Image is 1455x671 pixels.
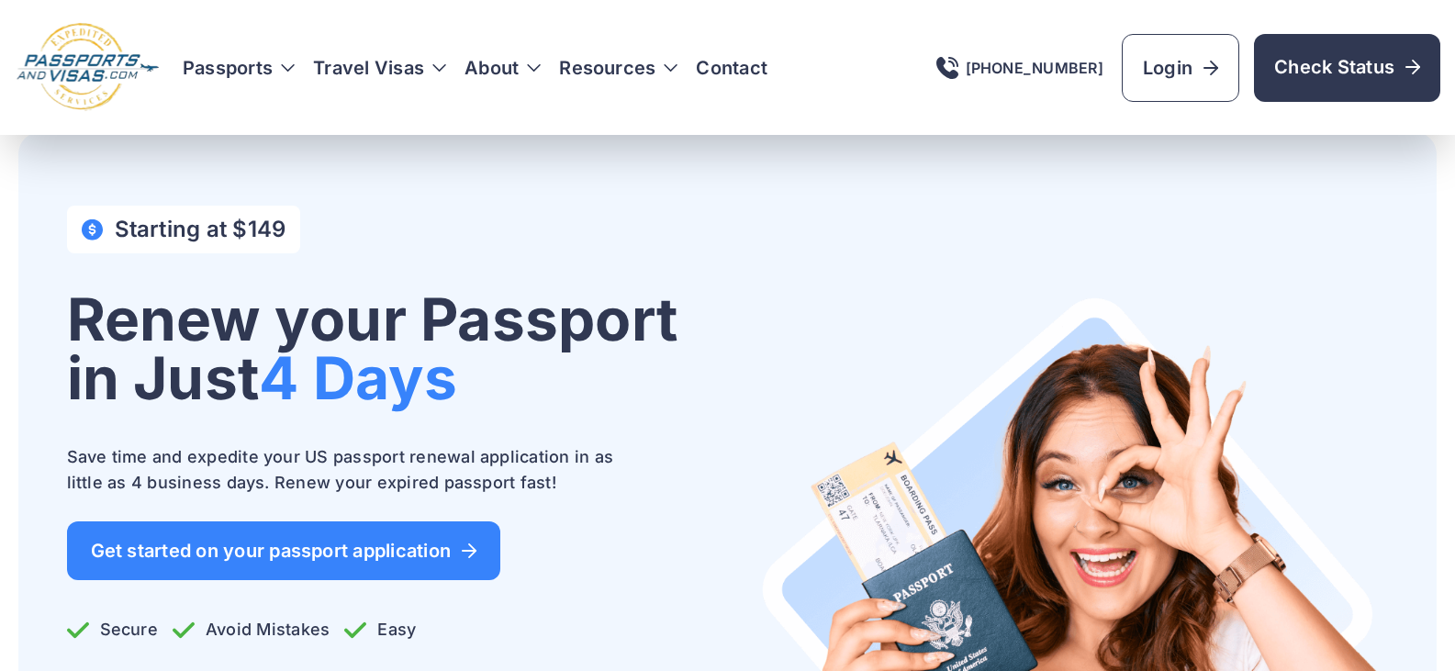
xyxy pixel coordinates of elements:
h3: Passports [183,55,295,81]
img: Logo [15,22,161,113]
h3: Travel Visas [313,55,446,81]
span: 4 Days [259,342,457,413]
h1: Renew your Passport in Just [67,290,678,408]
p: Avoid Mistakes [173,617,330,643]
a: Contact [696,55,767,81]
a: Check Status [1254,34,1440,102]
span: Check Status [1274,54,1420,80]
p: Easy [344,617,416,643]
p: Secure [67,617,158,643]
a: Login [1122,34,1239,102]
a: Get started on your passport application [67,521,501,580]
h3: Resources [559,55,677,81]
span: Get started on your passport application [91,542,477,560]
span: Login [1143,55,1218,81]
h4: Starting at $149 [115,217,286,242]
a: [PHONE_NUMBER] [936,57,1103,79]
a: About [464,55,519,81]
p: Save time and expedite your US passport renewal application in as little as 4 business days. Rene... [67,444,636,496]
